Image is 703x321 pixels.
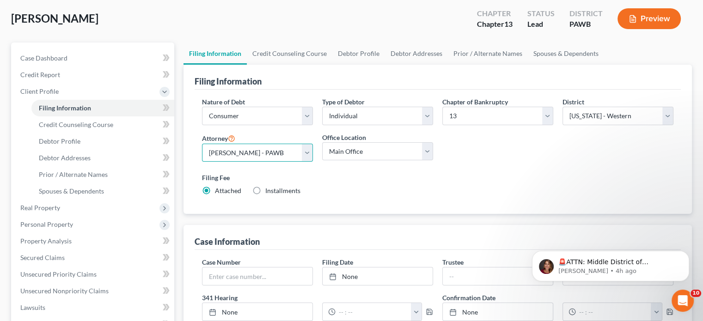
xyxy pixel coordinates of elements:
input: -- [443,267,553,285]
label: Type of Debtor [322,97,365,107]
div: Status [527,8,555,19]
label: Chapter of Bankruptcy [442,97,508,107]
div: Chapter [477,19,513,30]
label: Nature of Debt [202,97,245,107]
span: Credit Report [20,71,60,79]
span: Prior / Alternate Names [39,170,108,178]
a: Debtor Profile [332,42,385,65]
a: Filing Information [31,100,174,116]
span: Real Property [20,204,60,212]
a: None [202,303,312,321]
label: Office Location [322,133,366,142]
span: Spouses & Dependents [39,187,104,195]
a: Unsecured Nonpriority Claims [13,283,174,299]
span: Unsecured Priority Claims [20,270,97,278]
span: Attached [215,187,241,194]
span: Debtor Addresses [39,154,91,162]
a: Secured Claims [13,249,174,266]
a: None [443,303,553,321]
span: Debtor Profile [39,137,80,145]
div: Chapter [477,8,513,19]
span: Secured Claims [20,254,65,261]
a: Credit Counseling Course [31,116,174,133]
input: Enter case number... [202,267,312,285]
span: Filing Information [39,104,91,112]
span: Case Dashboard [20,54,67,62]
span: Unsecured Nonpriority Claims [20,287,109,295]
span: Personal Property [20,220,73,228]
a: Debtor Profile [31,133,174,150]
a: Prior / Alternate Names [448,42,528,65]
a: Debtor Addresses [31,150,174,166]
a: Case Dashboard [13,50,174,67]
a: Spouses & Dependents [528,42,604,65]
a: Property Analysis [13,233,174,249]
span: Lawsuits [20,303,45,311]
span: 13 [504,19,513,28]
a: Credit Counseling Course [247,42,332,65]
span: Credit Counseling Course [39,121,113,128]
label: District [562,97,584,107]
input: -- : -- [336,303,411,321]
span: [PERSON_NAME] [11,12,98,25]
input: -- : -- [576,303,651,321]
iframe: Intercom live chat [672,290,694,312]
a: Unsecured Priority Claims [13,266,174,283]
span: Client Profile [20,87,59,95]
label: Confirmation Date [438,293,678,303]
a: Credit Report [13,67,174,83]
a: Spouses & Dependents [31,183,174,200]
iframe: Intercom notifications message [518,231,703,296]
span: 10 [691,290,701,297]
div: Case Information [195,236,260,247]
label: Filing Fee [202,173,673,182]
button: Preview [617,8,681,29]
label: 341 Hearing [197,293,438,303]
a: None [323,267,433,285]
div: District [569,8,603,19]
div: Filing Information [195,76,262,87]
div: PAWB [569,19,603,30]
label: Filing Date [322,257,353,267]
label: Case Number [202,257,241,267]
a: Debtor Addresses [385,42,448,65]
a: Prior / Alternate Names [31,166,174,183]
label: Attorney [202,133,235,144]
label: Trustee [442,257,464,267]
span: Property Analysis [20,237,72,245]
a: Lawsuits [13,299,174,316]
a: Filing Information [183,42,247,65]
div: Lead [527,19,555,30]
span: Installments [265,187,300,194]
